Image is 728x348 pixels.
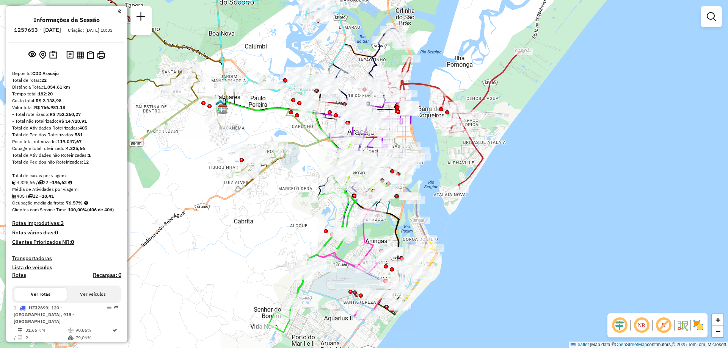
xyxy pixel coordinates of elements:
i: % de utilização do peso [68,328,74,332]
td: 2 [25,334,67,342]
strong: 0 [55,229,58,236]
div: Média de Atividades por viagem: [12,186,121,193]
div: Total de caixas por viagem: [12,172,121,179]
div: Distância Total: [12,84,121,91]
strong: 581 [75,132,83,137]
td: 31,66 KM [25,326,67,334]
strong: 0 [71,239,74,245]
i: % de utilização da cubagem [68,336,74,340]
div: - Total roteirizado: [12,111,121,118]
a: Leaflet [571,342,589,347]
h4: Clientes Priorizados NR: [12,239,121,245]
td: / [14,334,17,342]
i: Meta Caixas/viagem: 157,18 Diferença: 39,44 [68,180,72,185]
img: Exibir/Ocultar setores [692,319,704,331]
a: Exibir filtros [704,9,719,24]
h4: Recargas: 0 [93,272,121,278]
h4: Lista de veículos [12,264,121,271]
img: CDD Aracaju [218,104,228,114]
h4: Informações da Sessão [34,16,100,23]
a: OpenStreetMap [615,342,647,347]
div: Map data © contributors,© 2025 TomTom, Microsoft [569,342,728,348]
span: + [715,315,720,325]
button: Ver veículos [67,288,119,301]
em: Média calculada utilizando a maior ocupação (%Peso ou %Cubagem) de cada rota da sessão. Rotas cro... [84,201,88,205]
button: Visualizar Romaneio [85,50,96,61]
button: Painel de Sugestão [48,49,59,61]
span: HZJ2699 [29,305,48,311]
strong: CDD Aracaju [32,70,59,76]
a: Clique aqui para minimizar o painel [118,7,121,16]
span: Exibir rótulo [654,316,673,334]
strong: 119.047,67 [57,139,82,144]
div: Custo total: [12,97,121,104]
span: Clientes com Service Time: [12,207,68,212]
div: Total de Atividades não Roteirizadas: [12,152,121,159]
div: Total de Atividades Roteirizadas: [12,125,121,131]
td: 79,06% [75,334,110,342]
div: Cubagem total roteirizado: [12,145,121,152]
h4: Rotas vários dias: [12,229,121,236]
h4: Transportadoras [12,255,121,262]
strong: 22 [41,77,47,83]
h6: 1257653 - [DATE] [14,27,61,33]
strong: 4.325,66 [66,145,85,151]
strong: 196,62 [52,179,67,185]
a: Rotas [12,272,26,278]
div: Valor total: [12,104,121,111]
a: Zoom in [712,314,723,326]
div: - Total não roteirizado: [12,118,121,125]
img: 301 UDC Light Siqueira Campos [215,100,225,109]
div: 4.325,66 / 22 = [12,179,121,186]
div: Criação: [DATE] 18:33 [65,27,116,34]
span: − [715,326,720,336]
span: Ocultar deslocamento [610,316,629,334]
strong: 3 [61,220,64,226]
div: Peso total roteirizado: [12,138,121,145]
span: Ocupação média da frota: [12,200,64,206]
button: Ver rotas [14,288,67,301]
div: Tempo total: [12,91,121,97]
div: Depósito: [12,70,121,77]
i: Total de Atividades [18,336,22,340]
img: Fluxo de ruas [676,319,689,331]
a: Nova sessão e pesquisa [133,9,149,26]
button: Exibir sessão original [27,49,38,61]
i: Distância Total [18,328,22,332]
strong: R$ 2.138,98 [36,98,61,103]
button: Visualizar relatório de Roteirização [75,50,85,60]
i: Cubagem total roteirizado [12,180,17,185]
a: Zoom out [712,326,723,337]
strong: 76,57% [66,200,83,206]
strong: 405 [79,125,87,131]
span: | 120 - [GEOGRAPHIC_DATA], 915 - [GEOGRAPHIC_DATA] [14,305,74,324]
strong: (406 de 406) [87,207,114,212]
strong: R$ 752.260,27 [50,111,81,117]
div: Total de Pedidos Roteirizados: [12,131,121,138]
em: Opções [107,305,111,310]
strong: 182:20 [38,91,53,97]
i: Rota otimizada [113,328,117,332]
i: Total de rotas [38,180,43,185]
strong: 18,41 [42,193,54,199]
strong: R$ 766.981,18 [34,105,65,110]
div: 405 / 22 = [12,193,121,200]
div: Total de rotas: [12,77,121,84]
strong: 100,00% [68,207,87,212]
button: Centralizar mapa no depósito ou ponto de apoio [38,49,48,61]
strong: R$ 14.720,91 [58,118,87,124]
i: Total de Atividades [12,194,17,198]
em: Rota exportada [114,305,118,310]
i: Total de rotas [28,194,33,198]
div: Total de Pedidos não Roteirizados: [12,159,121,165]
span: Ocultar NR [632,316,651,334]
strong: 1.054,61 km [43,84,70,90]
h4: Rotas improdutivas: [12,220,121,226]
button: Imprimir Rotas [96,50,107,61]
span: 1 - [14,305,74,324]
button: Logs desbloquear sessão [65,49,75,61]
strong: 12 [83,159,89,165]
span: | [590,342,591,347]
td: 90,86% [75,326,110,334]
